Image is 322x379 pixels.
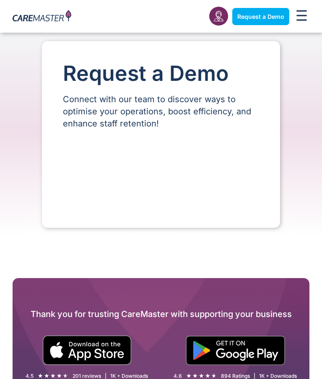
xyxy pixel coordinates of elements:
[63,144,259,207] iframe: Form 0
[63,93,259,130] p: Connect with our team to discover ways to optimise your operations, boost efficiency, and enhance...
[13,307,309,321] h2: Thank you for trusting CareMaster with supporting your business
[13,10,71,23] img: CareMaster Logo
[186,336,285,365] img: "Get is on" Black Google play button.
[232,8,289,25] a: Request a Demo
[42,335,132,365] img: small black download on the apple app store button.
[293,8,309,26] div: Menu Toggle
[237,13,284,20] span: Request a Demo
[63,62,259,85] h1: Request a Demo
